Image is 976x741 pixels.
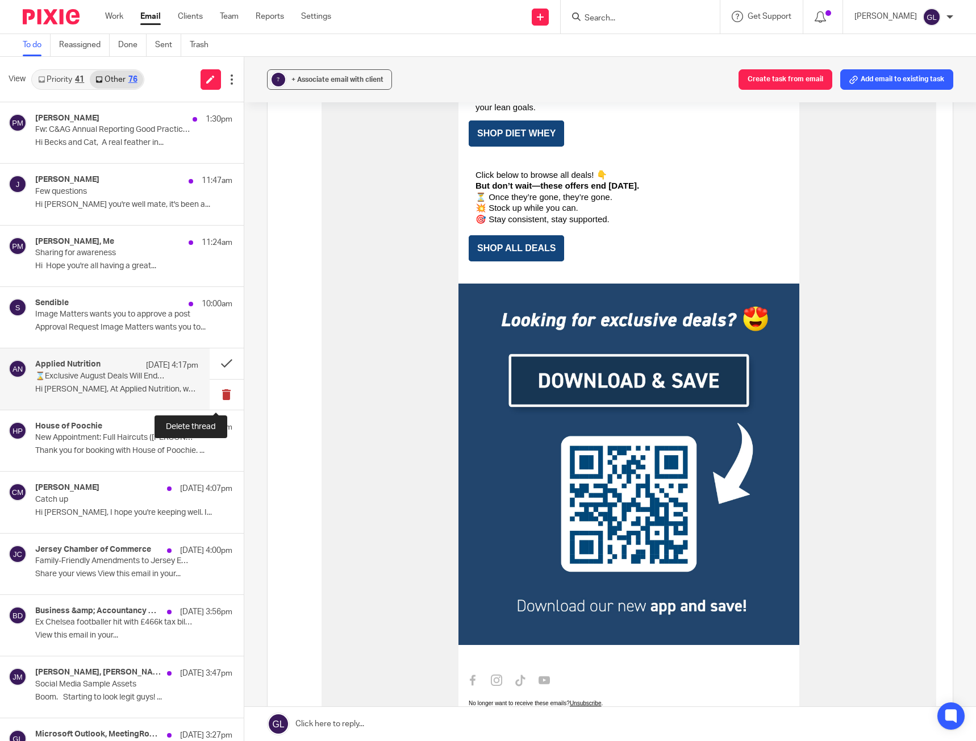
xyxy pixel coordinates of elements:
a: To do [23,34,51,56]
img: Applied Nutrition [153,5,231,36]
button: Add email to existing task [840,69,953,90]
div: ? [272,73,285,86]
img: svg%3E [9,237,27,255]
h4: Jersey Chamber of Commerce [35,545,151,555]
p: Ex Chelsea footballer hit with £466k tax bill | Former Tesco boss wins £1.5m pension tax dispute ... [35,618,193,627]
h4: House of Poochie [35,422,102,431]
a: Trash [190,34,217,56]
a: Team [220,11,239,22]
img: svg%3E [9,298,27,317]
div: 76 [128,76,137,84]
h4: Sendible [35,298,69,308]
span: Hi [PERSON_NAME], [153,259,236,269]
p: Approval Request Image Matters wants you to... [35,323,232,332]
a: Reports [256,11,284,22]
p: Family-Friendly Amendments to Jersey Employment Law – Business Impact Survey [35,556,193,566]
button: Create task from email [739,69,832,90]
p: 10:00am [202,298,232,310]
p: [DATE] 3:27pm [180,730,232,741]
h4: [PERSON_NAME], [PERSON_NAME] // Image Matters, Me [35,668,161,677]
p: View this email in your... [35,631,232,640]
span: . [286,292,289,302]
h4: Applied Nutrition [35,360,101,369]
h4: Microsoft Outlook, MeetingRoom1, Me [35,730,161,739]
img: svg%3E [9,175,27,193]
button: ? + Associate email with client [267,69,392,90]
a: Settings [301,11,331,22]
p: Share your views View this email in your... [35,569,232,579]
p: [DATE] 4:00pm [180,545,232,556]
p: ⌛Exclusive August Deals Will End Soon [35,372,165,381]
img: svg%3E [9,668,27,686]
p: [PERSON_NAME] [854,11,917,22]
p: 1:30pm [206,114,232,125]
span: And this month, we’ve dropped some of our [154,326,392,335]
img: svg%3E [9,606,27,625]
strong: Black STAK [165,710,212,719]
img: svg%3E [9,360,27,378]
p: [DATE] 3:56pm [180,606,232,618]
p: Hi [PERSON_NAME] you're well mate, it's been a... [35,200,232,210]
h4: [PERSON_NAME] [35,483,99,493]
p: Hi Hope you're all having a great... [35,261,232,271]
a: Priority41 [32,70,90,89]
strong: vitamins, minerals, adaptogens & more [270,731,429,741]
a: Sent [155,34,181,56]
img: Pixie [23,9,80,24]
p: 11:24am [202,237,232,248]
p: Thank you for booking with House of Poochie. ... [35,446,232,456]
a: Done [118,34,147,56]
a: Clients [178,11,203,22]
img: svg%3E [9,545,27,563]
img: svg%3E [9,483,27,501]
p: [DATE] 4:13pm [180,422,232,433]
span: Whether you're building strength, improving recovery, or just trying to feel your best every day,... [154,303,448,324]
p: [DATE] 4:07pm [180,483,232,494]
img: svg%3E [9,114,27,132]
img: svg%3E [923,8,941,26]
p: Social Media Sample Assets [35,680,193,689]
h4: [PERSON_NAME], Me [35,237,114,247]
p: Sharing for awareness [35,248,193,258]
h4: [PERSON_NAME] [35,114,99,123]
p: New Appointment: Full Haircuts ([PERSON_NAME]) [DATE][DATE] 14:30 with [PERSON_NAME] [35,433,193,443]
p: Few questions [35,187,193,197]
p: Fw: C&AG Annual Reporting Good Practice Guide - [GEOGRAPHIC_DATA] Business [35,125,193,135]
img: 0e9d33f2-3cab-455b-8626-b54c6e7f51cc.jpeg [137,360,478,701]
span: View [9,73,26,85]
p: Boom. Starting to look legit guys! ... [35,693,232,702]
strong: products designed for every goal, every body, and every level. [168,348,419,357]
img: svg%3E [9,422,27,440]
a: Reassigned [59,34,110,56]
p: Hi [PERSON_NAME], At Applied Nutrition, we’re... [35,385,198,394]
p: 11:47am [202,175,232,186]
a: Email [140,11,161,22]
span: + Associate email with client [291,76,383,83]
a: Work [105,11,123,22]
p: Hi Becks and Cat, A real feather in... [35,138,232,148]
p: Catch up [35,495,193,505]
span: At Applied Nutrition, we’re not just here to provide supplements—we’re here to support your [154,281,449,302]
div: 41 [75,76,84,84]
strong: biggest offers yet. [318,326,391,335]
p: Image Matters wants you to approve a post [35,310,193,319]
input: Search [583,14,686,24]
p: Hi [PERSON_NAME], I hope you're keeping well. I... [35,508,232,518]
span: 💊 – The All-in-One Ultimate Health Pack [154,710,356,719]
h4: Business &amp; Accountancy Daily [35,606,161,616]
h4: [PERSON_NAME] [35,175,99,185]
p: [DATE] 4:17pm [146,360,198,371]
span: Get Support [748,13,791,20]
span: From our most advanced health stacks to essential everyday support, you’ll find [154,336,438,357]
a: Other76 [90,70,143,89]
p: [DATE] 3:47pm [180,668,232,679]
strong: whole health journey [201,292,286,302]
